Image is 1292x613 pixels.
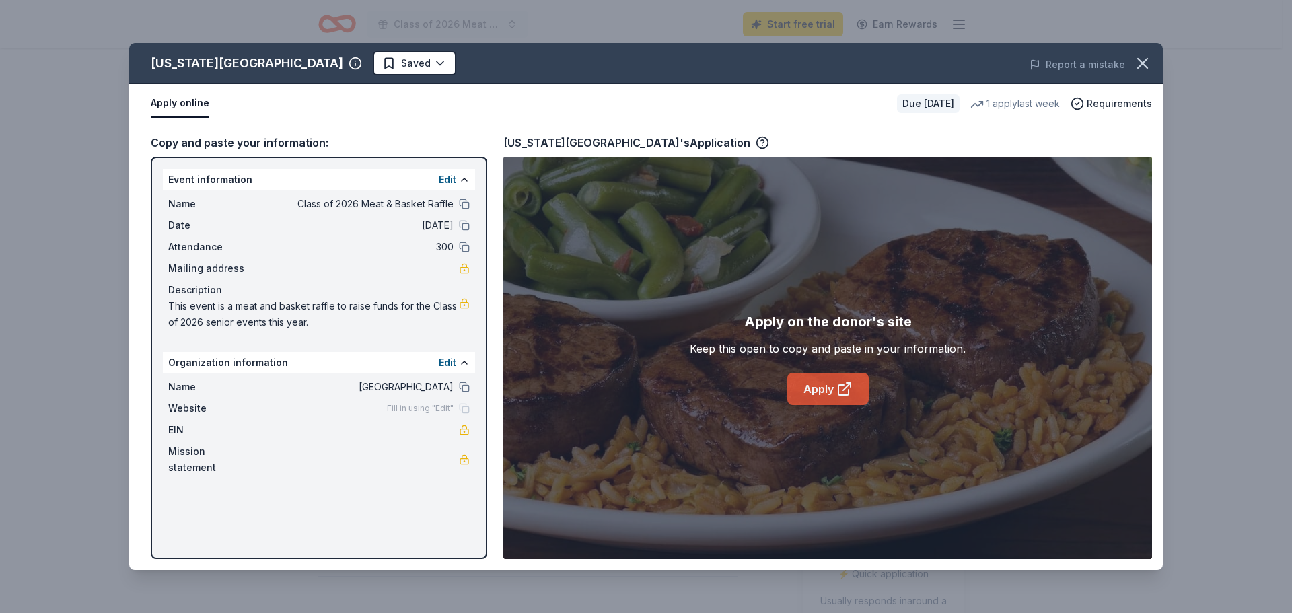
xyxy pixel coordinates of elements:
span: Fill in using "Edit" [387,403,454,414]
div: Due [DATE] [897,94,960,113]
div: 1 apply last week [970,96,1060,112]
button: Edit [439,172,456,188]
div: Copy and paste your information: [151,134,487,151]
div: Event information [163,169,475,190]
div: [US_STATE][GEOGRAPHIC_DATA]'s Application [503,134,769,151]
span: Mission statement [168,443,258,476]
span: Name [168,379,258,395]
span: This event is a meat and basket raffle to raise funds for the Class of 2026 senior events this year. [168,298,459,330]
span: Saved [401,55,431,71]
div: Organization information [163,352,475,373]
button: Apply online [151,89,209,118]
span: Attendance [168,239,258,255]
span: Mailing address [168,260,258,277]
span: Website [168,400,258,417]
span: EIN [168,422,258,438]
span: [DATE] [258,217,454,233]
div: Apply on the donor's site [744,311,912,332]
div: Keep this open to copy and paste in your information. [690,340,966,357]
a: Apply [787,373,869,405]
button: Saved [373,51,456,75]
span: Date [168,217,258,233]
span: 300 [258,239,454,255]
div: Description [168,282,470,298]
span: Name [168,196,258,212]
div: [US_STATE][GEOGRAPHIC_DATA] [151,52,343,74]
span: Class of 2026 Meat & Basket Raffle [258,196,454,212]
button: Edit [439,355,456,371]
span: Requirements [1087,96,1152,112]
span: [GEOGRAPHIC_DATA] [258,379,454,395]
button: Report a mistake [1030,57,1125,73]
button: Requirements [1071,96,1152,112]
